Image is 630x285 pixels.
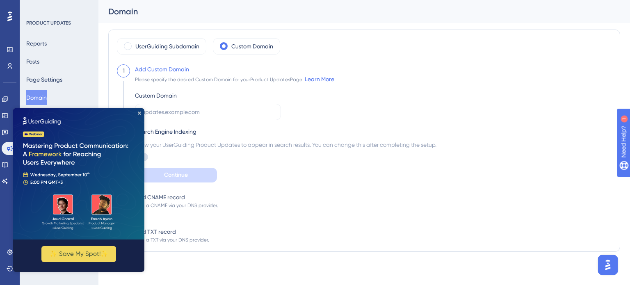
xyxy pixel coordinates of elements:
span: Need Help? [19,2,51,12]
a: Learn More [305,76,334,82]
div: 1 [123,66,125,76]
div: Close Preview [125,3,128,7]
div: Custom Domain [135,91,177,100]
iframe: UserGuiding AI Assistant Launcher [596,253,620,277]
span: Continue [164,170,188,180]
label: Custom Domain [231,41,273,51]
button: Domain [26,90,47,105]
div: Add a CNAME via your DNS provider. [135,202,218,209]
div: Add a TXT via your DNS provider. [135,237,209,243]
button: Posts [26,54,39,69]
div: 1 [57,4,59,11]
button: Reports [26,36,47,51]
button: Page Settings [26,72,62,87]
span: Allow your UserGuiding Product Updates to appear in search results. You can change this after com... [135,140,436,150]
input: updates.example.com [142,107,274,116]
label: UserGuiding Subdomain [135,41,199,51]
div: Add Custom Domain [135,64,189,74]
div: Domain [108,6,600,17]
div: Please specify the desired Custom Domain for your Product Updates Page. [135,74,334,84]
button: Continue [135,168,217,182]
div: Add TXT record [135,227,176,237]
button: ✨ Save My Spot!✨ [28,138,103,154]
div: Search Engine Indexing [135,127,436,137]
div: Add CNAME record [135,192,185,202]
div: PRODUCT UPDATES [26,20,71,26]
